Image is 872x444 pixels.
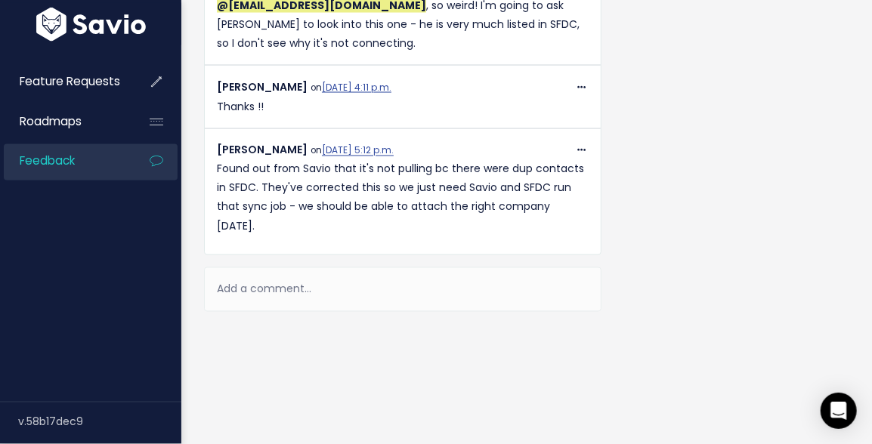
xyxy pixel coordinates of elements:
span: [PERSON_NAME] [217,79,308,94]
a: [DATE] 5:12 p.m. [322,145,394,157]
a: Feedback [4,144,125,179]
p: Thanks !! [217,97,589,116]
span: on [311,82,391,94]
a: [DATE] 4:11 p.m. [322,82,391,94]
a: Roadmaps [4,104,125,139]
div: Add a comment... [204,267,601,312]
span: Roadmaps [20,113,82,129]
span: Feedback [20,153,75,169]
span: [PERSON_NAME] [217,143,308,158]
div: Open Intercom Messenger [821,393,857,429]
a: Feature Requests [4,64,125,99]
img: logo-white.9d6f32f41409.svg [32,8,150,42]
span: on [311,145,394,157]
span: Feature Requests [20,73,120,89]
div: v.58b17dec9 [18,402,181,442]
p: Found out from Savio that it's not pulling bc there were dup contacts in SFDC. They've corrected ... [217,160,589,236]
